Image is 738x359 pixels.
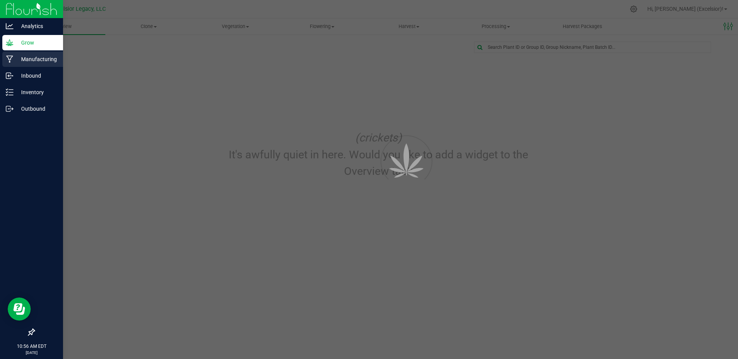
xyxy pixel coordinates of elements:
[13,88,60,97] p: Inventory
[8,298,31,321] iframe: Resource center
[13,22,60,31] p: Analytics
[6,88,13,96] inline-svg: Inventory
[13,55,60,64] p: Manufacturing
[6,39,13,47] inline-svg: Grow
[13,71,60,80] p: Inbound
[6,72,13,80] inline-svg: Inbound
[3,350,60,356] p: [DATE]
[6,105,13,113] inline-svg: Outbound
[13,38,60,47] p: Grow
[13,104,60,113] p: Outbound
[3,343,60,350] p: 10:56 AM EDT
[6,55,13,63] inline-svg: Manufacturing
[6,22,13,30] inline-svg: Analytics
